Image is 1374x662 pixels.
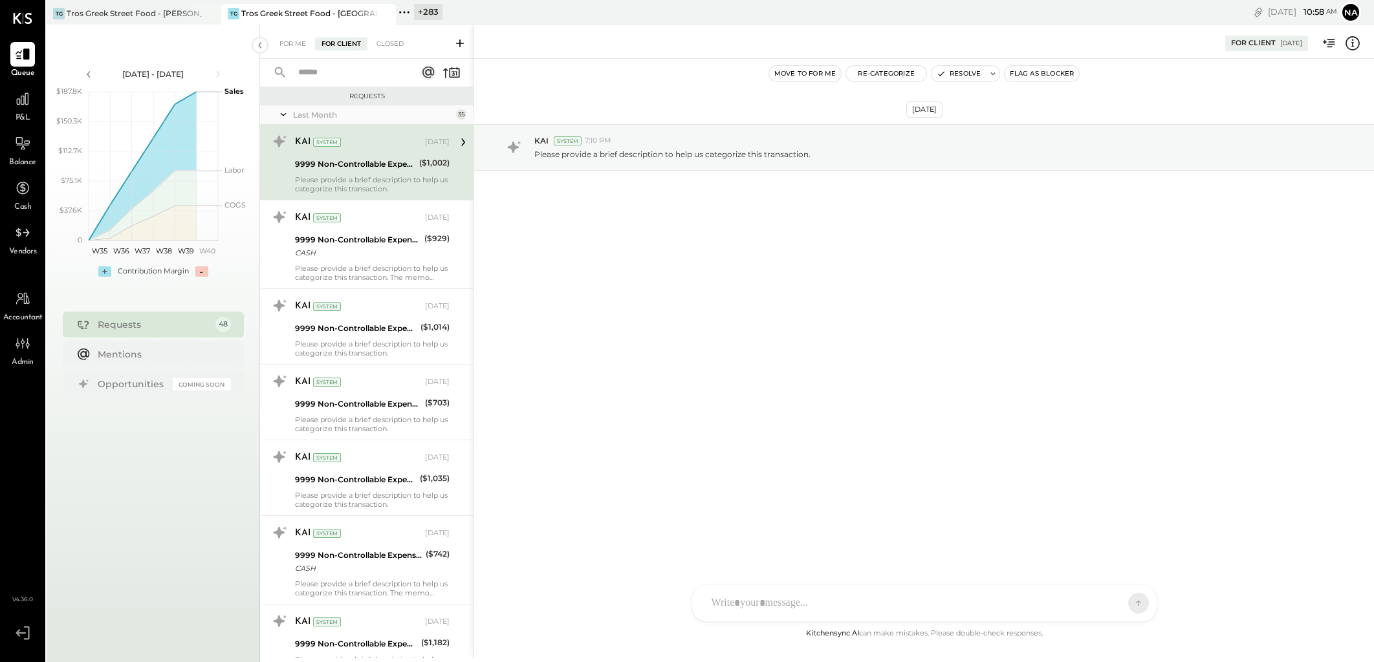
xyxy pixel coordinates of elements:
div: CASH [295,562,422,575]
a: Cash [1,176,45,213]
text: W40 [199,246,215,255]
div: [DATE] [1280,39,1302,48]
div: KAI [295,300,311,313]
text: W38 [156,246,172,255]
text: W39 [177,246,193,255]
div: System [313,529,341,538]
div: KAI [295,451,311,464]
div: ($1,035) [420,472,450,485]
div: TG [53,8,65,19]
div: Please provide a brief description to help us categorize this transaction. [295,175,450,193]
div: Last Month [293,109,453,120]
div: System [313,453,341,462]
div: KAI [295,527,311,540]
div: copy link [1252,5,1265,19]
div: Closed [370,37,410,50]
div: KAI [295,615,311,628]
div: Mentions [98,348,224,361]
div: [DATE] [425,137,450,147]
div: ($742) [426,548,450,561]
div: [DATE] - [DATE] [98,69,208,80]
div: Tros Greek Street Food - [GEOGRAPHIC_DATA] [241,8,376,19]
div: 9999 Non-Controllable Expenses:Other Income and Expenses:To Be Classified P&L [295,549,422,562]
a: Admin [1,331,45,368]
span: KAI [534,135,549,146]
span: Accountant [3,312,43,324]
div: ($929) [424,232,450,245]
div: Please provide a brief description to help us categorize this transaction. The memo might be help... [295,579,450,597]
div: Coming Soon [173,378,231,390]
div: + [98,266,111,277]
div: Contribution Margin [118,266,189,277]
div: System [313,617,341,626]
div: Please provide a brief description to help us categorize this transaction. [295,415,450,433]
span: 7:10 PM [585,136,611,146]
div: Requests [267,92,467,101]
div: - [195,266,208,277]
p: Please provide a brief description to help us categorize this transaction. [534,149,811,160]
text: $187.8K [56,87,82,96]
a: Balance [1,131,45,169]
div: TG [228,8,239,19]
div: For Me [273,37,312,50]
div: System [313,302,341,311]
div: CASH [295,246,420,259]
span: Queue [11,68,35,80]
div: + 283 [414,4,442,20]
div: 9999 Non-Controllable Expenses:Other Income and Expenses:To Be Classified P&L [295,158,415,171]
button: Re-Categorize [846,66,926,81]
div: System [554,136,582,145]
div: [DATE] [1268,6,1337,18]
text: Sales [224,87,244,96]
div: [DATE] [425,213,450,223]
text: $75.1K [61,176,82,185]
div: [DATE] [425,301,450,312]
div: KAI [295,211,311,224]
div: System [313,213,341,222]
a: Queue [1,42,45,80]
span: Vendors [9,246,37,258]
button: Resolve [932,66,986,81]
text: W35 [91,246,107,255]
text: Labor [224,165,244,175]
div: Tros Greek Street Food - [PERSON_NAME] [67,8,202,19]
a: Accountant [1,286,45,324]
div: Please provide a brief description to help us categorize this transaction. [295,491,450,509]
div: 48 [215,317,231,332]
text: W36 [113,246,129,255]
a: P&L [1,87,45,124]
div: KAI [295,376,311,389]
button: Na [1340,2,1361,23]
div: ($1,002) [419,156,450,169]
text: $150.3K [56,116,82,125]
text: W37 [135,246,150,255]
div: For Client [1231,38,1276,48]
a: Vendors [1,220,45,258]
div: 9999 Non-Controllable Expenses:Other Income and Expenses:To Be Classified P&L [295,473,416,486]
div: Please provide a brief description to help us categorize this transaction. The memo might be help... [295,264,450,282]
button: Flag as Blocker [1005,66,1079,81]
div: Requests [98,318,209,331]
span: Balance [9,157,36,169]
text: 0 [78,235,82,244]
div: ($703) [425,396,450,409]
text: $37.6K [60,206,82,215]
span: P&L [16,112,30,124]
div: [DATE] [425,453,450,463]
button: Move to for me [769,66,842,81]
div: KAI [295,136,311,149]
div: Please provide a brief description to help us categorize this transaction. [295,339,450,358]
div: 9999 Non-Controllable Expenses:Other Income and Expenses:To Be Classified P&L [295,233,420,246]
div: 35 [456,109,466,120]
span: Admin [12,357,34,368]
div: 9999 Non-Controllable Expenses:Other Income and Expenses:To Be Classified P&L [295,637,417,650]
div: 9999 Non-Controllable Expenses:Other Income and Expenses:To Be Classified P&L [295,398,421,411]
text: $112.7K [58,146,82,155]
text: COGS [224,200,246,209]
div: System [313,378,341,387]
div: ($1,182) [421,636,450,649]
span: Cash [14,202,31,213]
div: [DATE] [425,617,450,627]
div: For Client [315,37,367,50]
div: ($1,014) [420,321,450,334]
